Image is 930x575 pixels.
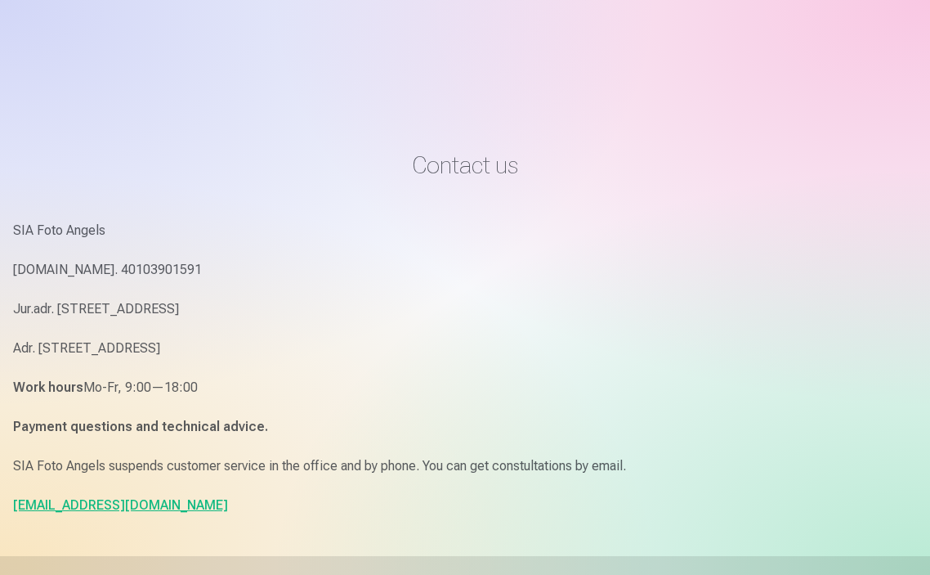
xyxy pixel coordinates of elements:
p: Jur.adr. [STREET_ADDRESS] [13,298,917,321]
strong: Work hours [13,380,83,395]
p: SIA Foto Angels [13,219,917,242]
p: Mo-Fr, 9:00—18:00 [13,376,917,399]
p: SIA Foto Angels suspends customer service in the office and by phone. You can get constultations ... [13,455,917,478]
a: [EMAIL_ADDRESS][DOMAIN_NAME] [13,497,228,513]
h1: Contact us [13,150,917,180]
p: Adr. [STREET_ADDRESS] [13,337,917,360]
p: [DOMAIN_NAME]. 40103901591 [13,258,917,281]
strong: Payment questions and technical advice. [13,419,268,434]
